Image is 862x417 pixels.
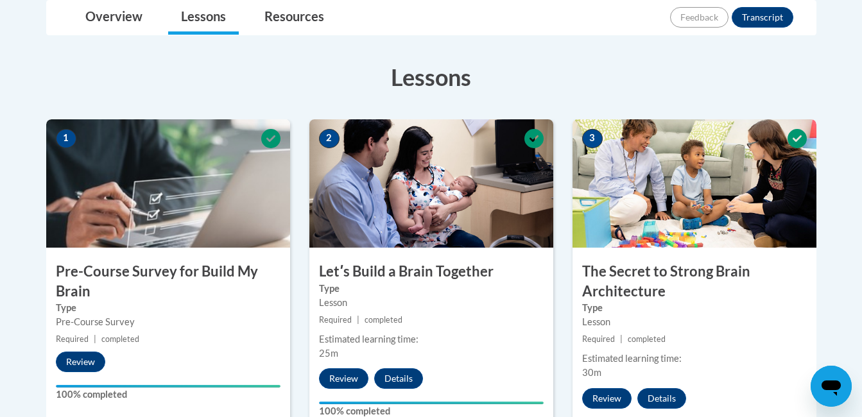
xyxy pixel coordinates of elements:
label: 100% completed [56,387,280,402]
div: Estimated learning time: [582,352,807,366]
div: Your progress [56,385,280,387]
span: Required [319,315,352,325]
button: Details [374,368,423,389]
button: Feedback [670,7,728,28]
span: 30m [582,367,601,378]
iframe: Button to launch messaging window [811,366,852,407]
label: Type [582,301,807,315]
span: | [94,334,96,344]
div: Lesson [319,296,544,310]
img: Course Image [573,119,816,248]
span: 3 [582,129,603,148]
h3: Pre-Course Survey for Build My Brain [46,262,290,302]
button: Transcript [732,7,793,28]
span: 1 [56,129,76,148]
div: Estimated learning time: [319,332,544,346]
label: Type [56,301,280,315]
span: | [620,334,623,344]
a: Overview [73,1,155,35]
span: Required [582,334,615,344]
img: Course Image [46,119,290,248]
div: Your progress [319,402,544,404]
span: completed [628,334,666,344]
button: Review [56,352,105,372]
a: Resources [252,1,337,35]
button: Review [319,368,368,389]
h3: Lessons [46,61,816,93]
div: Pre-Course Survey [56,315,280,329]
span: | [357,315,359,325]
span: completed [101,334,139,344]
button: Review [582,388,632,409]
span: Required [56,334,89,344]
h3: Letʹs Build a Brain Together [309,262,553,282]
span: 25m [319,348,338,359]
label: Type [319,282,544,296]
a: Lessons [168,1,239,35]
button: Details [637,388,686,409]
img: Course Image [309,119,553,248]
h3: The Secret to Strong Brain Architecture [573,262,816,302]
span: completed [365,315,402,325]
span: 2 [319,129,340,148]
div: Lesson [582,315,807,329]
